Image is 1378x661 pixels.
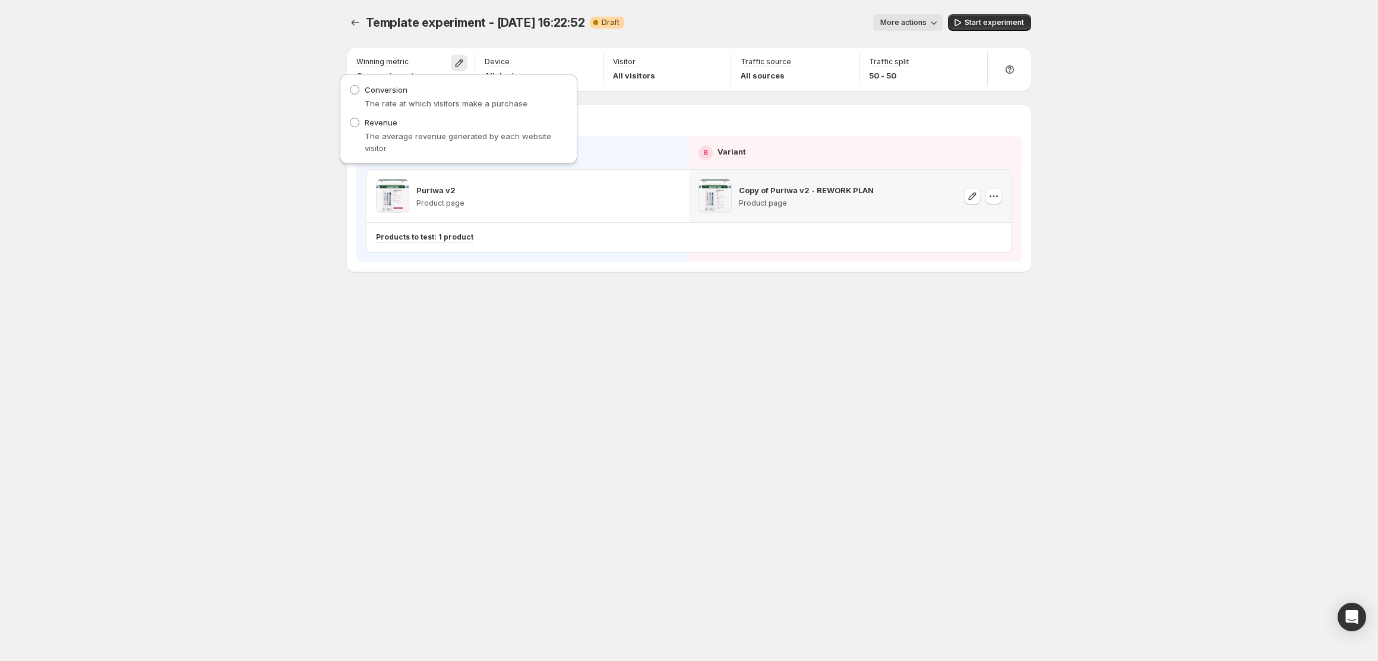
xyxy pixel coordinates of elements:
p: Winning metric [356,57,409,67]
p: All devices [485,70,528,81]
span: More actions [880,18,927,27]
img: Copy of Puriwa v2 - REWORK PLAN [699,180,732,213]
h2: B [703,148,708,158]
span: Start experiment [965,18,1024,27]
span: Template experiment - [DATE] 16:22:52 [366,15,585,30]
p: Device [485,57,510,67]
p: Traffic split [869,57,909,67]
p: All visitors [613,70,655,81]
p: All sources [741,70,791,81]
p: The rate at which visitors make a purchase [365,97,568,109]
p: Copy of Puriwa v2 - REWORK PLAN [739,184,874,196]
p: Traffic source [741,57,791,67]
span: Draft [602,18,620,27]
p: The average revenue generated by each website visitor [365,130,568,154]
div: Open Intercom Messenger [1338,603,1366,631]
p: Visitor [613,57,636,67]
button: Start experiment [948,14,1031,31]
p: Product page [416,199,464,208]
p: 50 - 50 [869,70,909,81]
p: Puriwa v2 [416,184,456,196]
span: Conversion [365,85,407,95]
span: Revenue [365,118,397,127]
p: Product page [739,199,874,208]
img: Puriwa v2 [376,180,409,213]
p: Variant [718,146,746,158]
p: Products to test: 1 product [376,232,473,242]
p: Conversion rate [356,70,419,81]
button: More actions [873,14,943,31]
p: Choose template to test from your store [356,115,1022,127]
button: Experiments [347,14,364,31]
